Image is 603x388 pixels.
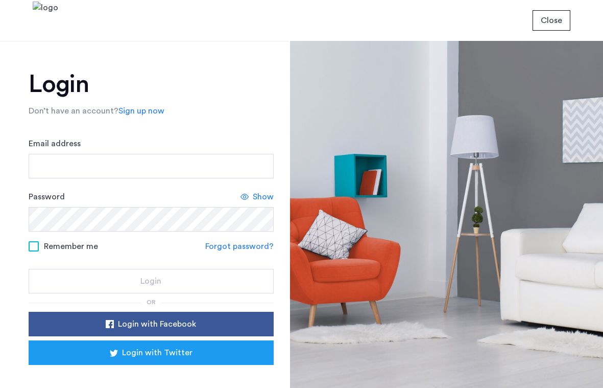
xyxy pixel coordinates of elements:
button: button [29,340,274,365]
span: Show [253,191,274,203]
button: button [29,312,274,336]
button: button [29,269,274,293]
a: Sign up now [118,105,164,117]
span: Login with Twitter [122,347,192,359]
img: logo [33,2,58,40]
span: Close [541,14,562,27]
span: Remember me [44,240,98,253]
a: Forgot password? [205,240,274,253]
span: or [147,299,156,305]
span: Login with Facebook [118,318,196,330]
button: button [533,10,570,31]
h1: Login [29,72,274,97]
label: Password [29,191,65,203]
span: Login [140,275,161,287]
span: Don’t have an account? [29,107,118,115]
label: Email address [29,138,81,150]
